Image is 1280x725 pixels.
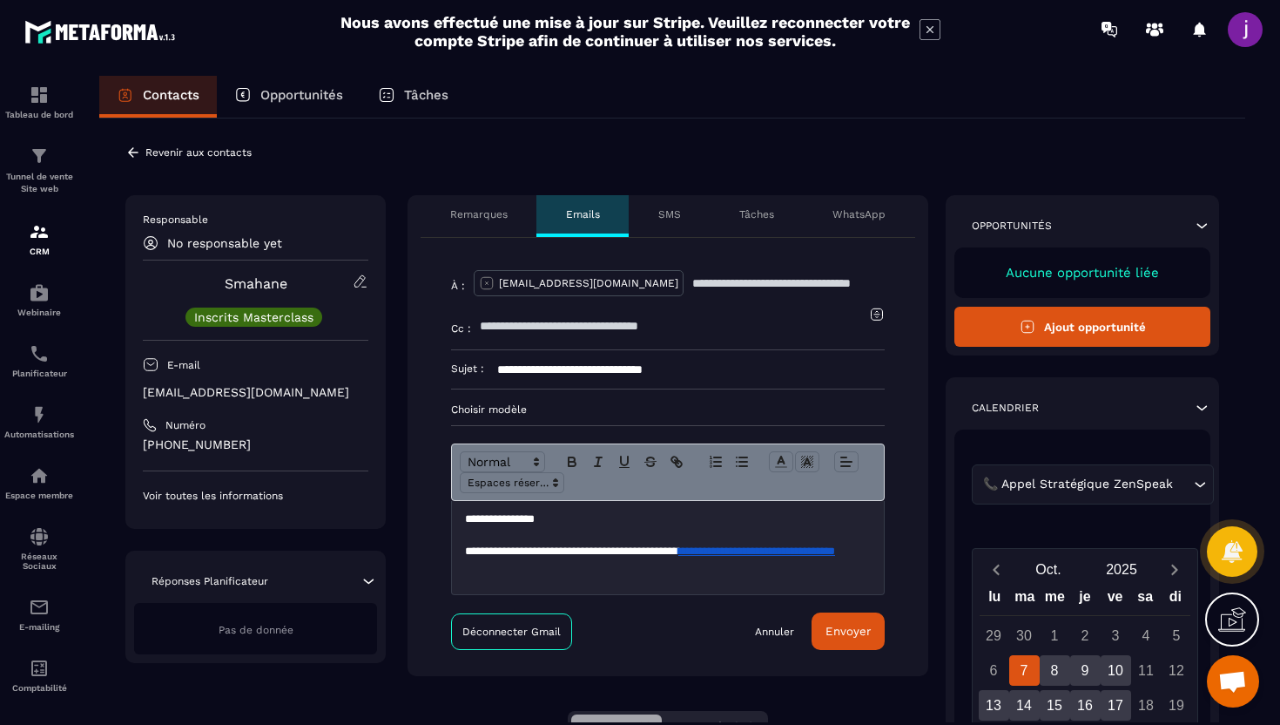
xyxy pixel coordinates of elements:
img: email [29,597,50,618]
p: Choisir modèle [451,403,885,417]
a: schedulerschedulerPlanificateur [4,330,74,391]
div: 6 [979,655,1009,686]
div: 30 [1009,620,1040,651]
p: Calendrier [972,401,1039,415]
p: Comptabilité [4,683,74,693]
a: formationformationCRM [4,208,74,269]
img: automations [29,404,50,425]
div: me [1040,585,1070,615]
button: Open months overlay [1012,554,1085,585]
img: formation [29,85,50,105]
p: [EMAIL_ADDRESS][DOMAIN_NAME] [499,276,678,290]
p: Revenir aux contacts [145,146,252,159]
img: formation [29,221,50,242]
p: Contacts [143,87,199,103]
div: 16 [1070,690,1101,721]
p: Inscrits Masterclass [194,311,313,323]
p: Voir toutes les informations [143,489,368,503]
button: Next month [1158,558,1190,581]
img: accountant [29,658,50,679]
div: je [1070,585,1101,615]
a: emailemailE-mailing [4,584,74,645]
p: À : [451,279,465,293]
div: 13 [979,690,1009,721]
p: Tableau de bord [4,110,74,119]
p: Webinaire [4,308,74,317]
a: Déconnecter Gmail [451,613,572,650]
div: 2 [1070,620,1101,651]
div: 8 [1040,655,1070,686]
div: 14 [1009,690,1040,721]
p: Opportunités [260,87,343,103]
div: 5 [1162,620,1192,651]
p: Planificateur [4,369,74,378]
img: logo [24,16,181,48]
a: Annuler [755,625,794,639]
div: 1 [1040,620,1070,651]
div: 17 [1101,690,1131,721]
img: formation [29,146,50,166]
h2: Nous avons effectué une mise à jour sur Stripe. Veuillez reconnecter votre compte Stripe afin de ... [340,13,911,50]
a: automationsautomationsEspace membre [4,452,74,513]
div: sa [1130,585,1161,615]
div: ve [1100,585,1130,615]
p: Espace membre [4,491,74,500]
p: Remarques [450,207,508,221]
p: No responsable yet [167,236,282,250]
img: automations [29,282,50,303]
div: di [1160,585,1190,615]
a: automationsautomationsAutomatisations [4,391,74,452]
p: Réseaux Sociaux [4,552,74,571]
p: E-mail [167,358,200,372]
a: Tâches [360,76,466,118]
a: formationformationTunnel de vente Site web [4,132,74,208]
p: Cc : [451,322,471,335]
p: Tâches [739,207,774,221]
a: Smahane [225,275,287,292]
p: Réponses Planificateur [152,574,268,588]
div: ma [1010,585,1041,615]
img: automations [29,465,50,486]
p: Aucune opportunité liée [972,265,1193,281]
p: Automatisations [4,430,74,439]
div: 9 [1070,655,1101,686]
div: 15 [1040,690,1070,721]
p: Opportunités [972,219,1052,233]
button: Previous month [980,558,1012,581]
div: 12 [1162,655,1192,686]
div: 4 [1131,620,1162,651]
div: lu [980,585,1010,615]
p: Emails [566,207,600,221]
p: Sujet : [451,362,484,376]
div: Ouvrir le chat [1207,655,1259,708]
p: [EMAIL_ADDRESS][DOMAIN_NAME] [143,384,368,401]
img: scheduler [29,343,50,364]
span: Pas de donnée [219,624,293,636]
input: Search for option [1176,475,1189,494]
a: Contacts [99,76,217,118]
div: 29 [979,620,1009,651]
button: Envoyer [812,613,885,650]
div: 19 [1162,690,1192,721]
p: Tâches [404,87,448,103]
div: 18 [1131,690,1162,721]
a: social-networksocial-networkRéseaux Sociaux [4,513,74,584]
a: Opportunités [217,76,360,118]
img: social-network [29,526,50,547]
a: formationformationTableau de bord [4,71,74,132]
a: accountantaccountantComptabilité [4,645,74,706]
p: SMS [658,207,681,221]
div: 10 [1101,655,1131,686]
div: 3 [1101,620,1131,651]
a: automationsautomationsWebinaire [4,269,74,330]
div: 7 [1009,655,1040,686]
p: CRM [4,247,74,256]
p: WhatsApp [832,207,886,221]
div: Search for option [972,464,1214,505]
div: 11 [1131,655,1162,686]
p: Numéro [165,418,205,432]
span: 📞 Appel Stratégique ZenSpeak [979,475,1176,494]
button: Ajout opportunité [954,307,1210,347]
p: E-mailing [4,622,74,632]
button: Open years overlay [1085,554,1158,585]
